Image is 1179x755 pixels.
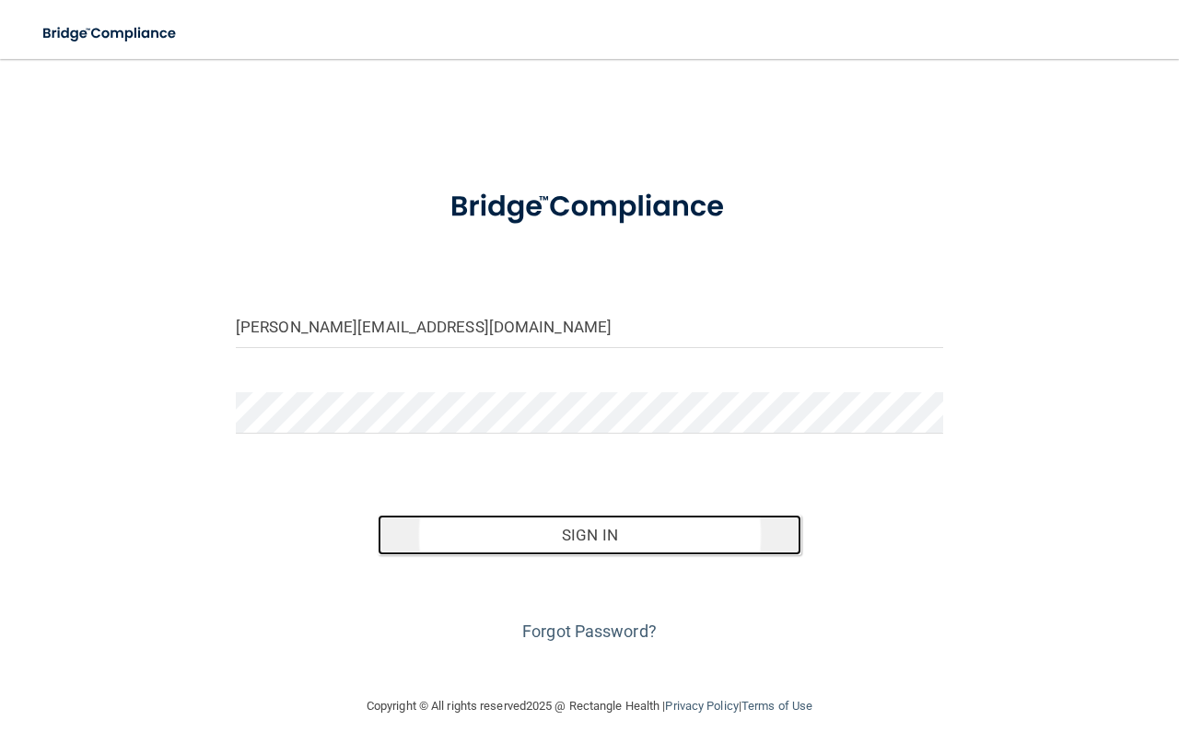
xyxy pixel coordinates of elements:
[28,15,193,52] img: bridge_compliance_login_screen.278c3ca4.svg
[378,515,802,555] button: Sign In
[253,677,926,736] div: Copyright © All rights reserved 2025 @ Rectangle Health | |
[665,699,738,713] a: Privacy Policy
[420,169,760,245] img: bridge_compliance_login_screen.278c3ca4.svg
[741,699,812,713] a: Terms of Use
[236,307,943,348] input: Email
[522,621,657,641] a: Forgot Password?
